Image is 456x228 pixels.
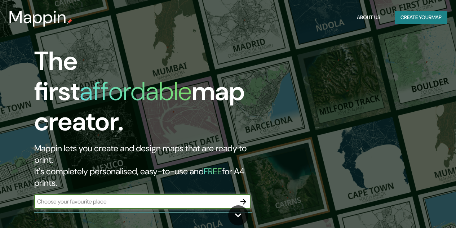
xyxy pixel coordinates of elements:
[395,11,447,24] button: Create yourmap
[34,143,262,189] h2: Mappin lets you create and design maps that are ready to print. It's completely personalised, eas...
[34,197,236,206] input: Choose your favourite place
[9,7,67,27] h3: Mappin
[204,166,222,177] h5: FREE
[67,19,72,24] img: mappin-pin
[354,11,383,24] button: About Us
[34,46,262,143] h1: The first map creator.
[80,75,192,108] h1: affordable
